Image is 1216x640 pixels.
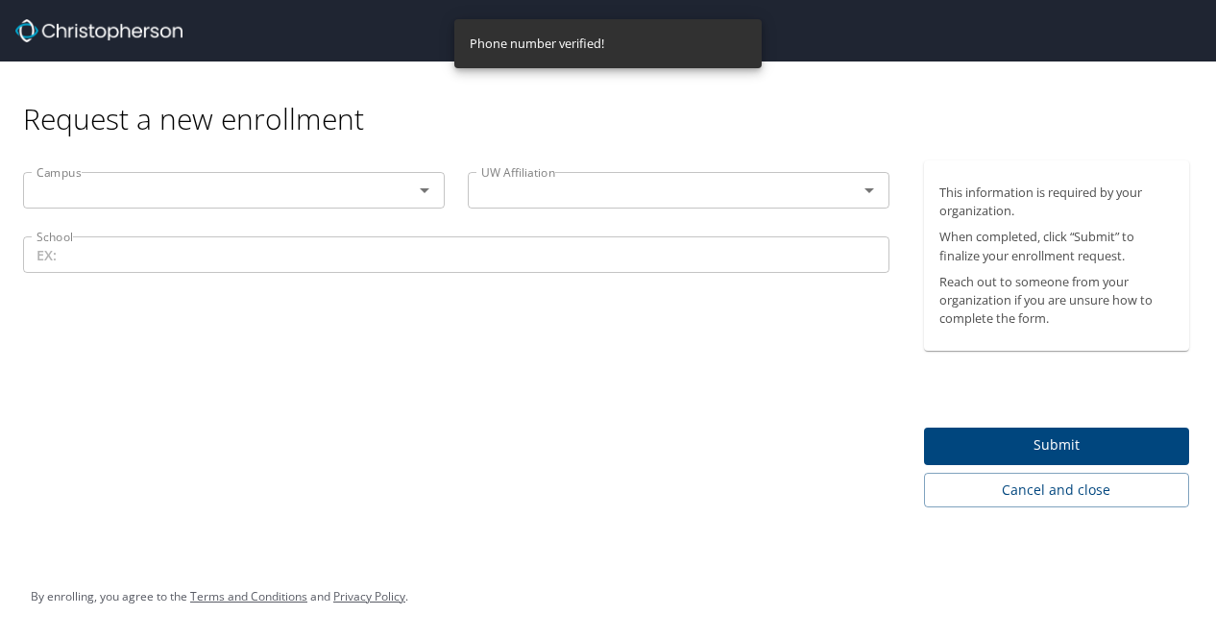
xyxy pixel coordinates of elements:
[939,433,1175,457] span: Submit
[939,184,1175,220] p: This information is required by your organization.
[31,573,408,621] div: By enrolling, you agree to the and .
[333,588,405,604] a: Privacy Policy
[924,428,1190,465] button: Submit
[23,236,889,273] input: EX:
[924,473,1190,508] button: Cancel and close
[15,19,182,42] img: cbt logo
[939,479,1175,503] span: Cancel and close
[470,25,604,62] div: Phone number verified!
[190,588,307,604] a: Terms and Conditions
[23,62,1204,137] div: Request a new enrollment
[411,177,438,204] button: Open
[939,228,1175,264] p: When completed, click “Submit” to finalize your enrollment request.
[939,273,1175,329] p: Reach out to someone from your organization if you are unsure how to complete the form.
[856,177,883,204] button: Open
